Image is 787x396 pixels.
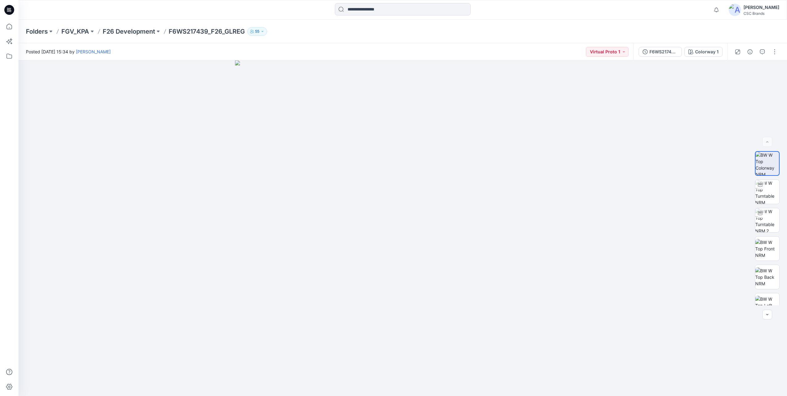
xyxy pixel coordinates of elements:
[255,28,259,35] p: 55
[745,47,755,57] button: Details
[729,4,741,16] img: avatar
[755,208,779,232] img: BW W Top Turntable NRM 2
[755,239,779,258] img: BW W Top Front NRM
[26,27,48,36] a: Folders
[744,4,779,11] div: [PERSON_NAME]
[169,27,245,36] p: F6WS217439_F26_GLREG
[247,27,267,36] button: 55
[756,152,779,175] img: BW W Top Colorway NRM
[103,27,155,36] a: F26 Development
[684,47,723,57] button: Colorway 1
[695,48,719,55] div: Colorway 1
[755,180,779,204] img: BW W Top Turntable NRM
[61,27,89,36] a: FGV_KPA
[76,49,111,54] a: [PERSON_NAME]
[26,48,111,55] span: Posted [DATE] 15:34 by
[744,11,779,16] div: CSC Brands
[755,296,779,315] img: BW W Top Left NRM
[639,47,682,57] button: F6WS217439_F26_GLREG_VP1
[235,60,571,396] img: eyJhbGciOiJIUzI1NiIsImtpZCI6IjAiLCJzbHQiOiJzZXMiLCJ0eXAiOiJKV1QifQ.eyJkYXRhIjp7InR5cGUiOiJzdG9yYW...
[649,48,678,55] div: F6WS217439_F26_GLREG_VP1
[755,267,779,287] img: BW W Top Back NRM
